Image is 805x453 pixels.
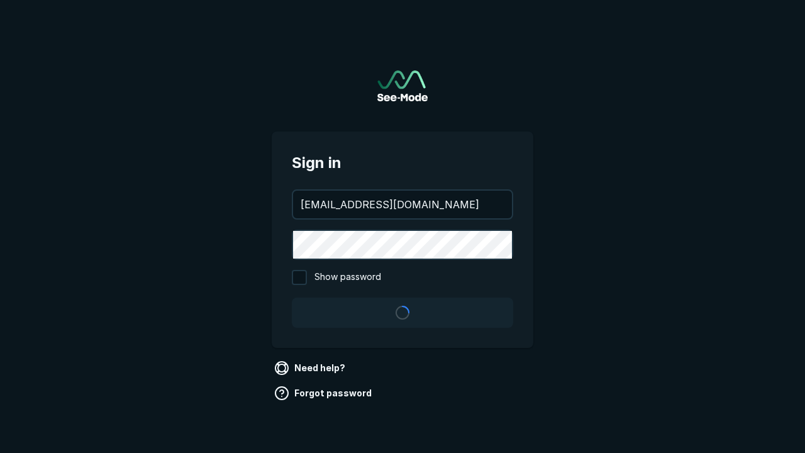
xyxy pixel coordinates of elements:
a: Need help? [272,358,350,378]
a: Forgot password [272,383,377,403]
a: Go to sign in [377,70,428,101]
span: Sign in [292,152,513,174]
input: your@email.com [293,191,512,218]
img: See-Mode Logo [377,70,428,101]
span: Show password [314,270,381,285]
